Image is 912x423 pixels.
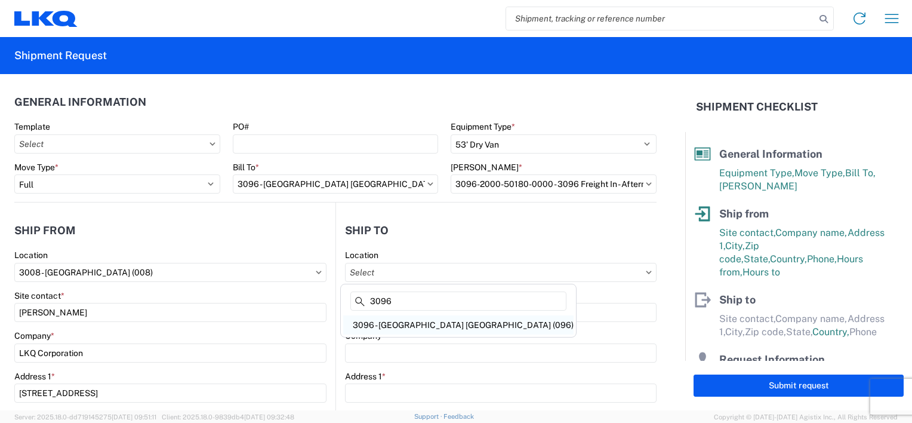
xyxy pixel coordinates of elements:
span: Company name, [775,313,848,324]
h2: Ship from [14,225,76,237]
span: Company name, [775,227,848,238]
span: [PERSON_NAME] [719,180,797,192]
label: PO# [233,121,249,132]
span: Hours to [742,266,780,278]
label: Site contact [14,290,64,301]
input: Select [345,263,657,282]
span: Server: 2025.18.0-dd719145275 [14,413,156,421]
a: Feedback [443,413,474,420]
span: Site contact, [719,227,775,238]
span: Bill To, [845,167,876,179]
span: [DATE] 09:32:48 [244,413,294,421]
h2: Shipment Checklist [696,100,818,114]
span: Country, [770,253,807,265]
label: Equipment Type [451,121,515,132]
label: Location [14,250,48,260]
span: [DATE] 09:51:11 [112,413,156,421]
input: Select [233,174,439,194]
label: Address 1 [14,371,55,382]
label: Template [14,121,50,132]
input: Select [14,134,220,154]
span: Request Information [719,353,825,366]
h2: Shipment Request [14,48,107,63]
span: City, [725,326,745,338]
span: Client: 2025.18.0-9839db4 [162,413,294,421]
span: State, [744,253,770,265]
input: Select [451,174,657,194]
span: Ship from [719,207,769,220]
span: Equipment Type, [719,167,794,179]
label: Location [345,250,378,260]
span: State, [786,326,812,338]
h2: Ship to [345,225,389,237]
label: Bill To [233,162,259,173]
div: 3096 - [GEOGRAPHIC_DATA] [GEOGRAPHIC_DATA] (096) [343,315,574,335]
span: General Information [719,148,822,160]
span: Ship to [719,293,756,306]
span: Site contact, [719,313,775,324]
span: Zip code, [745,326,786,338]
span: Phone, [807,253,837,265]
button: Submit request [694,375,904,397]
label: Move Type [14,162,58,173]
span: Copyright © [DATE]-[DATE] Agistix Inc., All Rights Reserved [714,412,898,422]
input: Select [14,263,326,282]
label: Address 1 [345,371,386,382]
label: [PERSON_NAME] [451,162,522,173]
span: City, [725,240,745,252]
input: Shipment, tracking or reference number [506,7,815,30]
span: Move Type, [794,167,845,179]
span: Country, [812,326,849,338]
span: Phone [849,326,877,338]
label: Company [14,330,54,341]
a: Support [414,413,444,420]
h2: General Information [14,96,146,108]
